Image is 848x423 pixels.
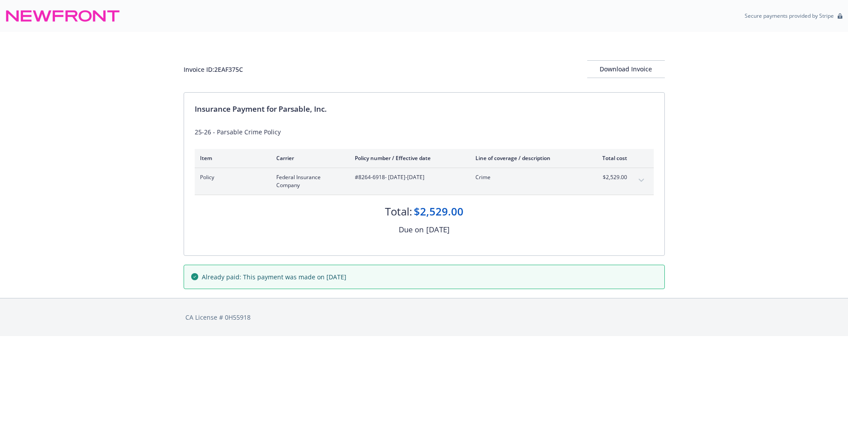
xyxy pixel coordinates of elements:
div: Download Invoice [587,61,665,78]
div: Item [200,154,262,162]
span: Already paid: This payment was made on [DATE] [202,272,346,282]
div: [DATE] [426,224,450,235]
p: Secure payments provided by Stripe [745,12,834,20]
div: Due on [399,224,424,235]
span: Policy [200,173,262,181]
div: Invoice ID: 2EAF375C [184,65,243,74]
span: Crime [475,173,580,181]
span: $2,529.00 [594,173,627,181]
button: expand content [634,173,648,188]
div: $2,529.00 [414,204,463,219]
div: Carrier [276,154,341,162]
span: #8264-6918 - [DATE]-[DATE] [355,173,461,181]
div: PolicyFederal Insurance Company#8264-6918- [DATE]-[DATE]Crime$2,529.00expand content [195,168,654,195]
div: Total: [385,204,412,219]
button: Download Invoice [587,60,665,78]
div: Policy number / Effective date [355,154,461,162]
div: Insurance Payment for Parsable, Inc. [195,103,654,115]
div: Total cost [594,154,627,162]
div: 25-26 - Parsable Crime Policy [195,127,654,137]
div: Line of coverage / description [475,154,580,162]
div: CA License # 0H55918 [185,313,663,322]
span: Federal Insurance Company [276,173,341,189]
